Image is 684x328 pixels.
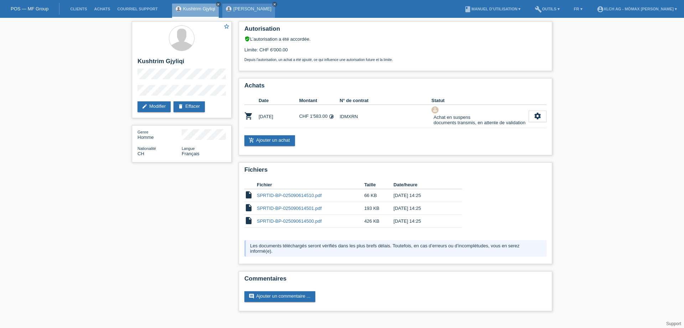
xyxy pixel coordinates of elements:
td: [DATE] [259,105,299,128]
span: Genre [138,130,149,134]
a: FR ▾ [570,7,586,11]
a: deleteEffacer [173,101,205,112]
p: Depuis l’autorisation, un achat a été ajouté, ce qui influence une autorisation future et la limite. [244,58,546,62]
a: Courriel Support [114,7,161,11]
i: close [217,2,220,6]
i: approval [432,107,437,112]
td: [DATE] 14:25 [394,189,452,202]
a: close [216,2,221,7]
span: Langue [182,146,195,151]
a: commentAjouter un commentaire ... [244,291,315,302]
a: editModifier [138,101,171,112]
td: 66 KB [364,189,393,202]
div: Homme [138,129,182,140]
a: close [272,2,277,7]
div: Les documents téléchargés seront vérifiés dans les plus brefs délais. Toutefois, en cas d’erreurs... [244,240,546,257]
th: Date [259,96,299,105]
th: Statut [431,96,529,105]
i: book [464,6,471,13]
th: Montant [299,96,340,105]
a: star_border [223,23,230,31]
a: add_shopping_cartAjouter un achat [244,135,295,146]
i: close [273,2,276,6]
td: CHF 1'583.00 [299,105,340,128]
div: L’autorisation a été accordée. [244,36,546,42]
a: SPRTID-BP-025090614510.pdf [257,193,322,198]
i: comment [249,293,254,299]
i: add_shopping_cart [249,137,254,143]
th: N° de contrat [340,96,431,105]
a: Clients [67,7,90,11]
i: settings [534,112,541,120]
i: Taux fixes - Paiement d’intérêts par le client (6 versements) [329,114,334,119]
a: [PERSON_NAME] [233,6,271,11]
i: account_circle [597,6,604,13]
th: Fichier [257,181,364,189]
h2: Kushtrim Gjyliqi [138,58,226,69]
i: star_border [223,23,230,30]
span: Français [182,151,199,156]
span: Suisse [138,151,144,156]
i: delete [178,104,183,109]
a: buildOutils ▾ [531,7,563,11]
a: account_circleXLCH AG - Mömax [PERSON_NAME] ▾ [593,7,680,11]
div: Limite: CHF 6'000.00 [244,42,546,62]
i: POSP00027164 [244,112,253,120]
th: Taille [364,181,393,189]
td: [DATE] 14:25 [394,215,452,228]
i: insert_drive_file [244,203,253,212]
div: Achat en suspens documents transmis, en attente de validation [431,113,525,126]
span: Nationalité [138,146,156,151]
td: [DATE] 14:25 [394,202,452,215]
a: SPRTID-BP-025090614501.pdf [257,206,322,211]
a: POS — MF Group [11,6,48,11]
td: IDMXRN [340,105,431,128]
a: Support [666,321,681,326]
i: insert_drive_file [244,191,253,199]
h2: Achats [244,82,546,93]
td: 193 KB [364,202,393,215]
i: verified_user [244,36,250,42]
i: edit [142,104,147,109]
a: Kushtrim Gjyliqi [183,6,215,11]
i: build [535,6,542,13]
h2: Fichiers [244,166,546,177]
i: insert_drive_file [244,216,253,225]
h2: Autorisation [244,25,546,36]
h2: Commentaires [244,275,546,286]
a: SPRTID-BP-025090614500.pdf [257,218,322,224]
a: Achats [90,7,114,11]
th: Date/heure [394,181,452,189]
a: bookManuel d’utilisation ▾ [461,7,524,11]
td: 426 KB [364,215,393,228]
